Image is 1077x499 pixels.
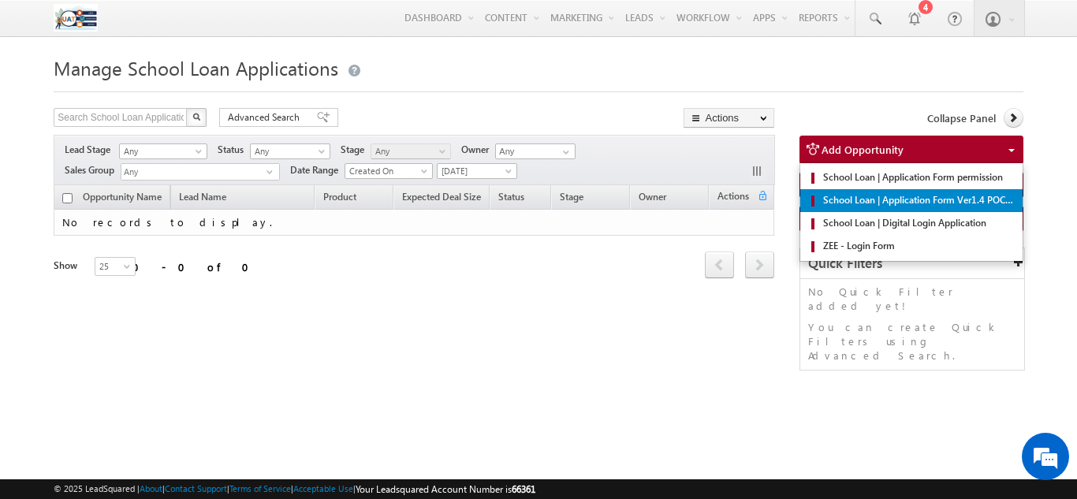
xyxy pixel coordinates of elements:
span: School Loan | Application Form permission [819,170,1016,184]
a: Terms of Service [229,483,291,493]
span: Your Leadsquared Account Number is [356,483,535,495]
input: Check all records [62,193,73,203]
span: Add Opportunity [822,143,904,156]
span: Expected Deal Size [402,191,481,203]
a: next [745,253,774,278]
span: Owner [461,143,495,157]
div: Show [54,259,82,273]
a: Created On [345,163,433,179]
span: Product [323,191,356,203]
a: [DATE] [437,163,517,179]
td: No records to display. [54,210,774,236]
span: © 2025 LeadSquared | | | | | [54,482,535,497]
span: Date Range [290,163,345,177]
button: Actions [684,108,774,128]
span: Lead Name [171,188,234,209]
a: School Loan | Application Form Ver1.4 POC -LOS New [800,189,1023,212]
span: Stage [341,143,371,157]
a: Acceptable Use [293,483,353,493]
div: Quick Filters [800,248,1024,279]
p: You can create Quick Filters using Advanced Search. [808,320,1016,363]
span: next [745,251,774,278]
span: Collapse Panel [927,111,996,125]
span: Sales Group [65,163,121,177]
span: [DATE] [438,164,512,178]
a: Contact Support [165,483,227,493]
span: Manage School Loan Applications [54,55,338,80]
p: No Quick Filter added yet! [808,285,1016,313]
span: Opportunity Name [83,191,162,203]
span: Advanced Search [228,110,304,125]
a: About [140,483,162,493]
div: Any [121,163,280,181]
span: Created On [345,164,427,178]
span: 25 [95,259,137,274]
a: Status [490,188,532,209]
span: School Loan | Application Form Ver1.4 POC -LOS New [819,193,1016,207]
span: prev [705,251,734,278]
a: Expected Deal Size [394,188,489,209]
span: Any [251,144,326,158]
span: Any [371,144,446,158]
a: School Loan | Digital Login Application [800,212,1023,235]
div: 0 - 0 of 0 [132,258,259,276]
img: Search [192,113,200,121]
a: Stage [552,188,591,209]
span: 66361 [512,483,535,495]
a: School Loan | Application Form permission [800,166,1023,189]
a: Any [119,143,207,159]
span: Actions [710,188,757,208]
span: School Loan | Digital Login Application [819,216,1016,230]
a: prev [705,253,734,278]
span: ZEE - Login Form [819,239,1016,253]
img: Custom Logo [54,4,97,32]
a: Opportunity Name [75,188,170,209]
a: ZEE - Login Form [800,235,1023,258]
span: Stage [560,191,583,203]
a: 25 [95,257,136,276]
span: Lead Stage [65,143,117,157]
a: Any [371,143,451,159]
a: Any [250,143,330,159]
a: Show All Items [554,144,574,160]
span: Status [218,143,250,157]
span: Any [120,144,202,158]
span: select [266,168,279,175]
input: Type to Search [495,143,576,159]
span: Owner [639,191,666,203]
span: Any [121,164,266,182]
